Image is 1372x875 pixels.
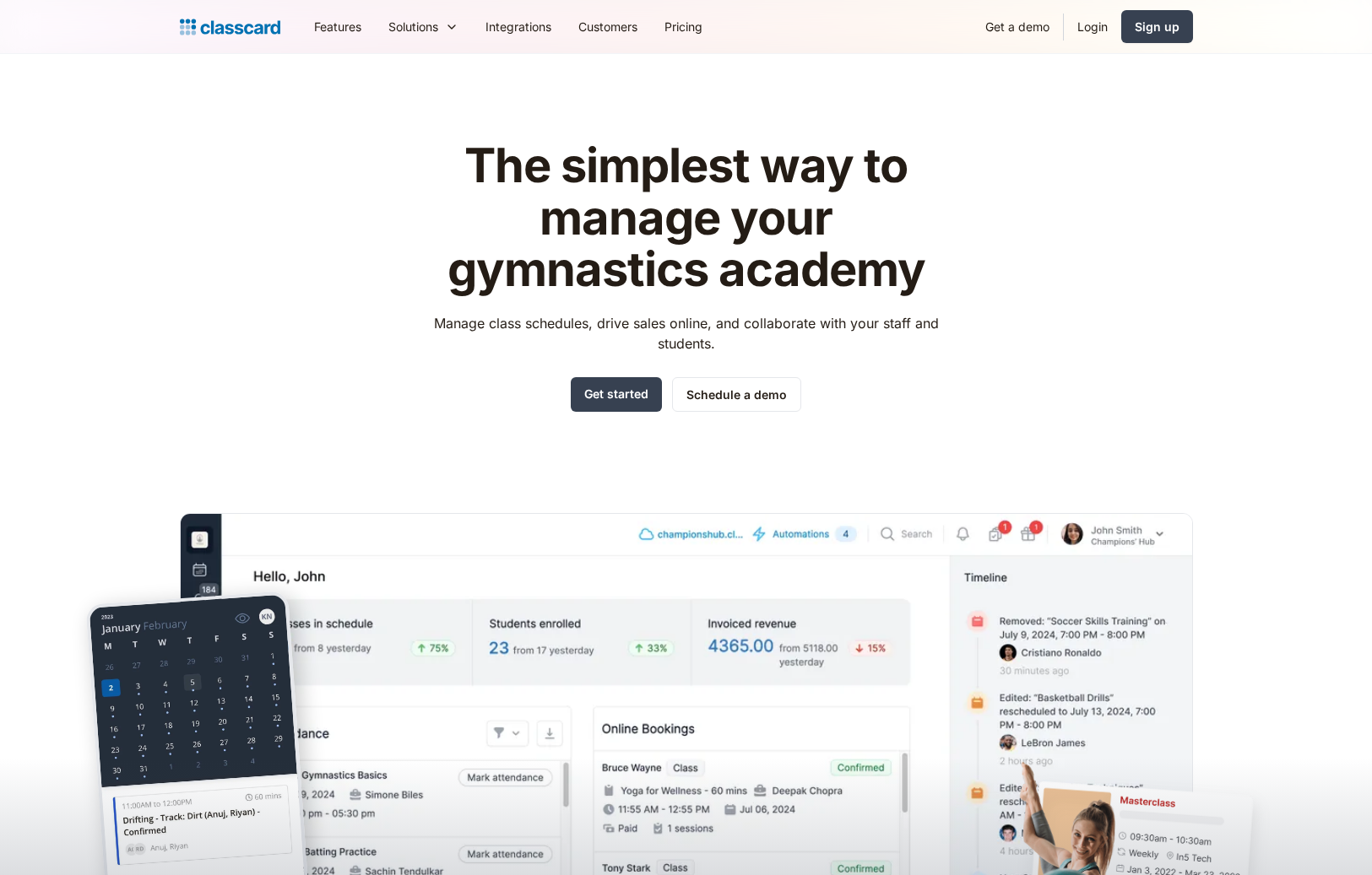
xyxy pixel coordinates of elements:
[388,18,438,35] div: Solutions
[301,8,375,46] a: Features
[672,377,801,412] a: Schedule a demo
[651,8,716,46] a: Pricing
[472,8,565,46] a: Integrations
[565,8,651,46] a: Customers
[972,8,1063,46] a: Get a demo
[1135,18,1179,35] div: Sign up
[375,8,472,46] div: Solutions
[418,313,954,354] p: Manage class schedules, drive sales online, and collaborate with your staff and students.
[180,15,280,39] a: Logo
[1121,10,1193,43] a: Sign up
[418,140,954,296] h1: The simplest way to manage your gymnastics academy
[571,377,662,412] a: Get started
[1064,8,1121,46] a: Login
